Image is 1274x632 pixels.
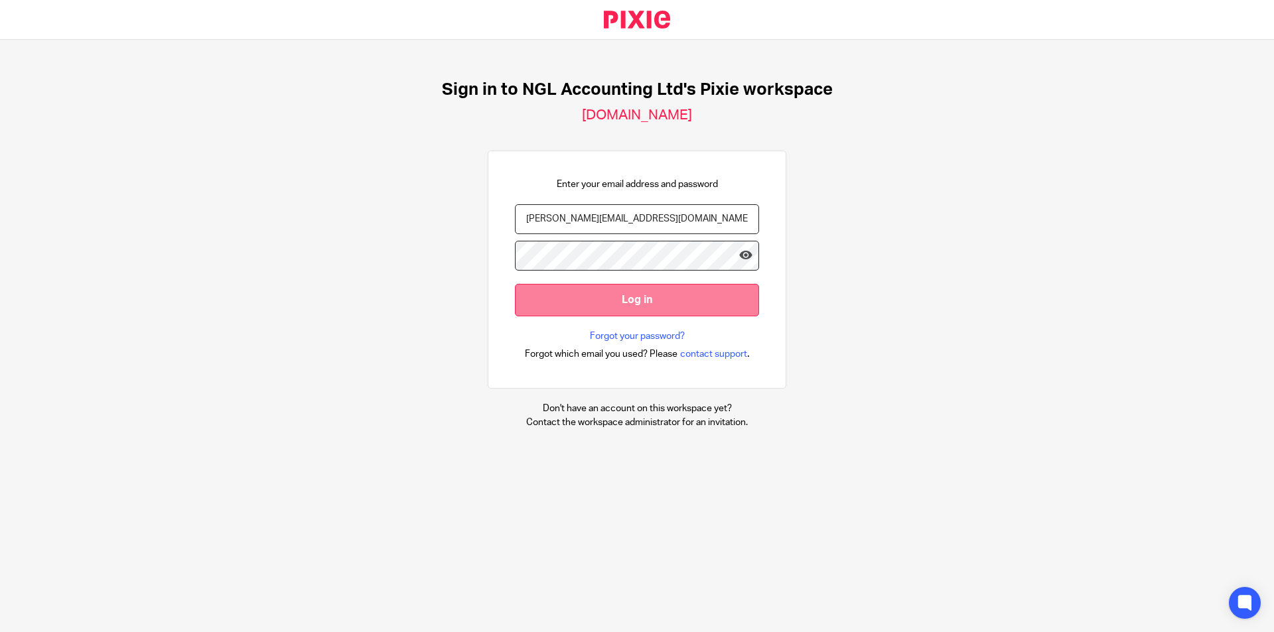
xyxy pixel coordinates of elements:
h2: [DOMAIN_NAME] [582,107,692,124]
p: Enter your email address and password [557,178,718,191]
p: Contact the workspace administrator for an invitation. [526,416,748,429]
span: Forgot which email you used? Please [525,348,677,361]
input: name@example.com [515,204,759,234]
h1: Sign in to NGL Accounting Ltd's Pixie workspace [442,80,833,100]
input: Log in [515,284,759,316]
a: Forgot your password? [590,330,685,343]
div: . [525,346,750,361]
p: Don't have an account on this workspace yet? [526,402,748,415]
span: contact support [680,348,747,361]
